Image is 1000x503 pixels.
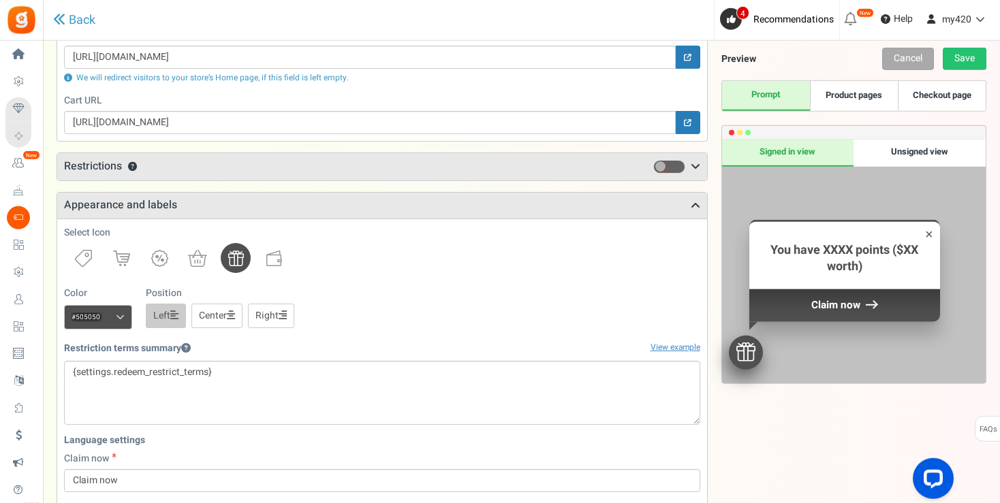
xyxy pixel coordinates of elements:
[64,435,700,445] h5: Language settings
[76,71,349,84] span: We will redirect visitors to your store’s Home page, if this field is left empty.
[882,48,934,70] a: Cancel
[146,304,186,328] a: Left
[753,12,834,27] span: Recommendations
[64,451,109,466] span: Claim now
[5,152,37,175] a: New
[736,6,749,20] span: 4
[64,46,676,69] input: Optional
[228,250,244,266] img: gift.svg
[979,417,997,442] span: FAQs
[64,343,191,353] h5: Restriction terms summary
[6,5,37,35] img: Gratisfaction
[22,150,40,160] em: New
[943,48,986,70] a: Save
[64,361,700,425] textarea: {settings.redeem_restrict_terms}
[942,12,971,27] span: my420
[64,287,87,300] label: Color
[925,225,933,244] div: ×
[890,12,913,26] span: Help
[722,140,854,167] div: Signed in view
[875,8,918,30] a: Help
[810,81,898,111] a: Product pages
[64,111,676,134] input: Optional
[146,287,182,300] label: Position
[722,81,810,111] a: Prompt
[811,297,860,312] span: Claim now
[651,342,700,353] a: View example
[57,193,707,218] h3: Appearance and labels
[720,8,839,30] a: 4 Recommendations
[266,250,282,266] img: wallet.svg
[128,163,137,172] button: ?
[898,81,986,111] a: Checkout page
[749,289,940,321] div: Claim now
[64,158,122,174] span: Restrictions
[113,250,130,266] img: cart.svg
[53,13,95,27] a: Back
[736,342,755,361] img: gift.svg
[854,140,986,167] div: Unsigned view
[75,250,92,267] img: priceTag.svg
[770,241,918,276] span: You have XXXX points ($XX worth)
[188,250,207,267] img: shoppingBag.svg
[722,140,986,383] div: Preview only
[64,226,110,240] label: Select Icon
[64,94,700,108] label: Cart URL
[191,304,243,328] a: Center
[151,250,168,267] img: badge.svg
[856,8,874,18] em: New
[248,304,294,328] a: Right
[721,54,756,64] h5: Preview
